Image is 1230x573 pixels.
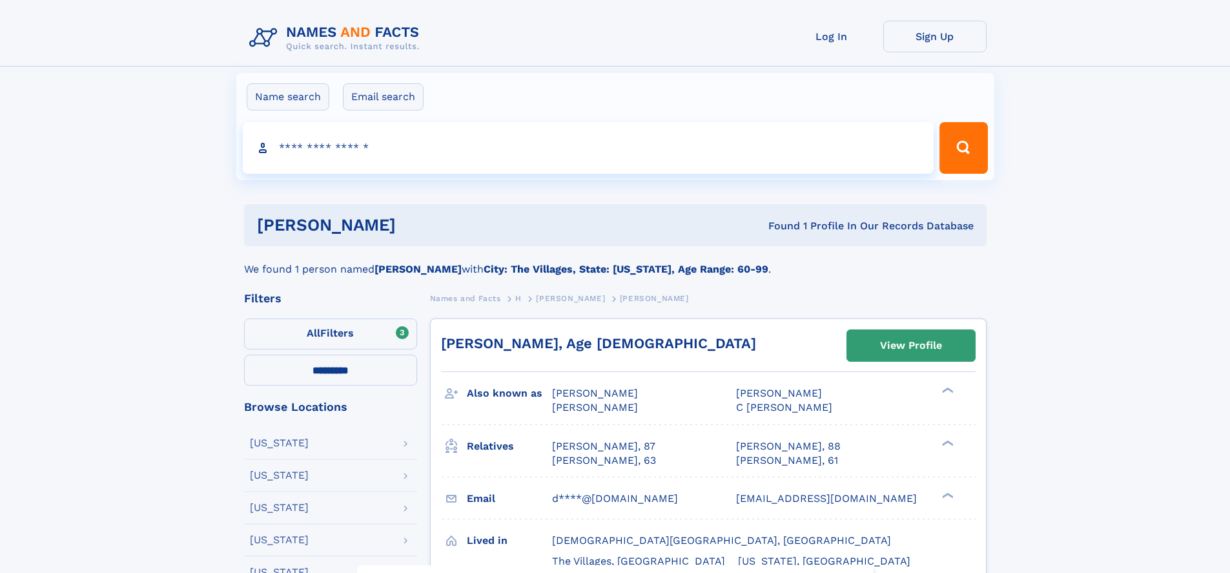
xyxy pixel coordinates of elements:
h1: [PERSON_NAME] [257,217,582,233]
a: [PERSON_NAME], 87 [552,439,655,453]
span: [PERSON_NAME] [552,387,638,399]
div: [US_STATE] [250,470,309,481]
span: [US_STATE], [GEOGRAPHIC_DATA] [738,555,910,567]
a: [PERSON_NAME], 88 [736,439,841,453]
label: Filters [244,318,417,349]
img: Logo Names and Facts [244,21,430,56]
span: [PERSON_NAME] [620,294,689,303]
a: Log In [780,21,883,52]
div: Found 1 Profile In Our Records Database [582,219,974,233]
div: ❯ [939,491,954,499]
span: [PERSON_NAME] [552,401,638,413]
span: H [515,294,522,303]
div: View Profile [880,331,942,360]
span: C [PERSON_NAME] [736,401,832,413]
a: [PERSON_NAME] [536,290,605,306]
b: [PERSON_NAME] [374,263,462,275]
b: City: The Villages, State: [US_STATE], Age Range: 60-99 [484,263,768,275]
a: [PERSON_NAME], Age [DEMOGRAPHIC_DATA] [441,335,756,351]
h3: Email [467,488,552,510]
label: Name search [247,83,329,110]
div: We found 1 person named with . [244,246,987,277]
input: search input [243,122,934,174]
div: Filters [244,293,417,304]
div: ❯ [939,386,954,395]
div: [US_STATE] [250,535,309,545]
div: ❯ [939,439,954,447]
span: All [307,327,320,339]
h3: Also known as [467,382,552,404]
h3: Relatives [467,435,552,457]
a: View Profile [847,330,975,361]
span: [PERSON_NAME] [536,294,605,303]
div: [US_STATE] [250,503,309,513]
a: [PERSON_NAME], 63 [552,453,656,468]
label: Email search [343,83,424,110]
a: Sign Up [883,21,987,52]
h3: Lived in [467,530,552,552]
span: [DEMOGRAPHIC_DATA][GEOGRAPHIC_DATA], [GEOGRAPHIC_DATA] [552,534,891,547]
a: H [515,290,522,306]
button: Search Button [939,122,987,174]
div: Browse Locations [244,401,417,413]
a: [PERSON_NAME], 61 [736,453,838,468]
span: [EMAIL_ADDRESS][DOMAIN_NAME] [736,492,917,505]
a: Names and Facts [430,290,501,306]
div: [US_STATE] [250,438,309,448]
span: The Villages, [GEOGRAPHIC_DATA] [552,555,725,567]
span: [PERSON_NAME] [736,387,822,399]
